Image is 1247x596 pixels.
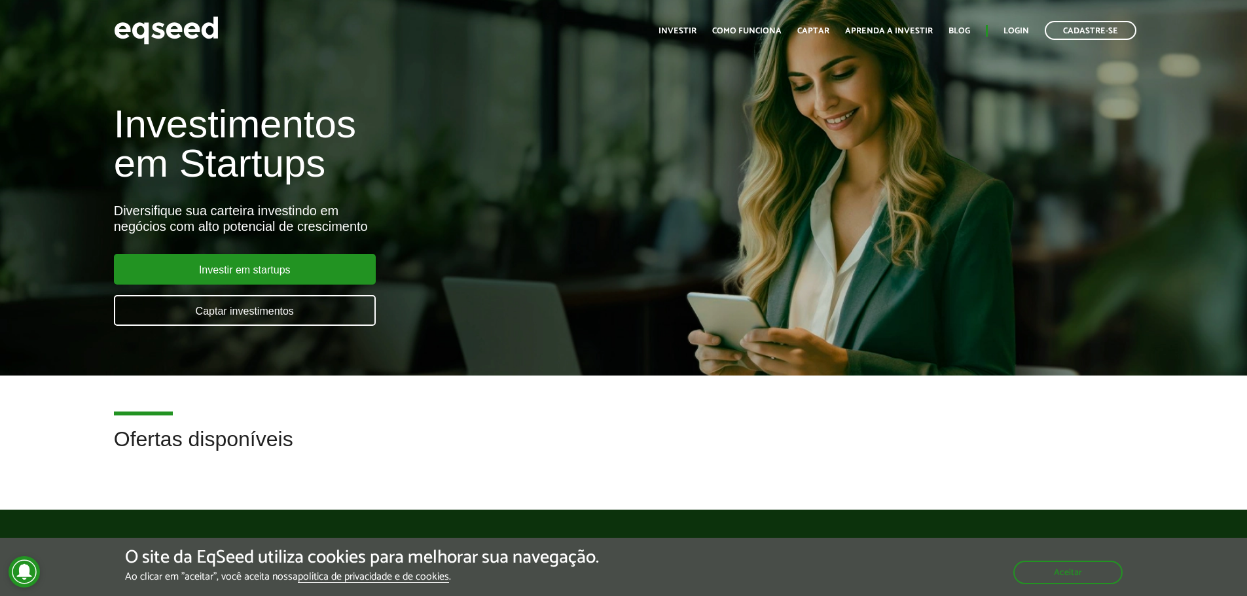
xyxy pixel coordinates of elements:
[114,254,376,285] a: Investir em startups
[125,548,599,568] h5: O site da EqSeed utiliza cookies para melhorar sua navegação.
[114,13,219,48] img: EqSeed
[797,27,829,35] a: Captar
[1045,21,1136,40] a: Cadastre-se
[1003,27,1029,35] a: Login
[845,27,933,35] a: Aprenda a investir
[114,428,1134,470] h2: Ofertas disponíveis
[114,203,718,234] div: Diversifique sua carteira investindo em negócios com alto potencial de crescimento
[659,27,696,35] a: Investir
[114,105,718,183] h1: Investimentos em Startups
[1013,561,1123,584] button: Aceitar
[125,570,599,583] p: Ao clicar em "aceitar", você aceita nossa .
[712,27,782,35] a: Como funciona
[114,295,376,326] a: Captar investimentos
[298,572,449,583] a: política de privacidade e de cookies
[949,27,970,35] a: Blog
